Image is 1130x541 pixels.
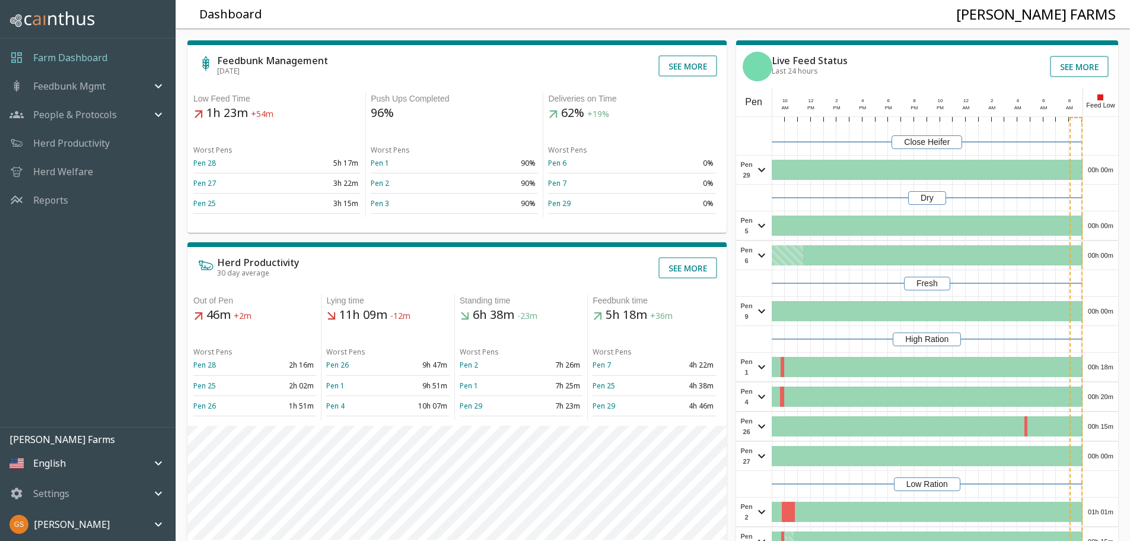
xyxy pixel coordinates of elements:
td: 4h 38m [654,375,716,396]
span: AM [988,105,995,110]
a: Pen 3 [371,198,389,208]
td: 7h 25m [521,375,582,396]
td: 1h 51m [255,396,317,416]
span: PM [885,105,892,110]
div: Feed Low [1083,88,1118,116]
h6: Live Feed Status [772,56,848,65]
div: 8 [1063,97,1076,105]
div: Standing time [460,295,582,307]
a: Pen 7 [548,178,566,188]
a: Pen 29 [593,401,615,411]
span: AM [1066,105,1073,110]
td: 90% [454,153,538,173]
div: 6 [882,97,895,105]
div: 12 [960,97,973,105]
span: +2m [234,311,252,322]
span: 30 day average [217,268,269,278]
div: Feedbunk time [593,295,715,307]
div: Lying time [326,295,449,307]
div: 10 [934,97,947,105]
div: 4 [1011,97,1024,105]
a: Pen 28 [193,158,216,168]
td: 2h 16m [255,355,317,375]
td: 4h 22m [654,355,716,375]
td: 9h 47m [388,355,450,375]
span: [DATE] [217,66,240,76]
a: Reports [33,193,68,207]
div: 8 [908,97,921,105]
button: See more [1050,56,1109,77]
a: Pen 26 [193,401,216,411]
h5: 62% [548,105,715,122]
p: [PERSON_NAME] Farms [9,432,175,447]
td: 7h 26m [521,355,582,375]
a: Pen 7 [593,360,611,370]
h5: 11h 09m [326,307,449,324]
span: PM [911,105,918,110]
h5: 46m [193,307,316,324]
div: 01h 01m [1083,498,1118,526]
span: Worst Pens [371,145,410,155]
a: Pen 1 [460,381,478,391]
div: 4 [856,97,869,105]
div: 2 [985,97,998,105]
button: See more [658,257,717,279]
span: Worst Pens [326,347,365,357]
button: See more [658,55,717,77]
td: 0% [632,194,715,214]
a: Pen 29 [460,401,482,411]
div: Low Feed Time [193,93,361,105]
span: Pen 29 [739,159,755,181]
span: Worst Pens [593,347,632,357]
h5: 5h 18m [593,307,715,324]
td: 4h 46m [654,396,716,416]
p: Farm Dashboard [33,50,107,65]
div: 6 [1037,97,1050,105]
a: Pen 26 [326,360,349,370]
span: Worst Pens [460,347,499,357]
a: Pen 6 [548,158,566,168]
a: Pen 25 [193,381,216,391]
div: 00h 18m [1083,353,1118,381]
a: Pen 2 [371,178,389,188]
a: Pen 1 [326,381,345,391]
span: +54m [251,109,273,120]
td: 5h 17m [277,153,361,173]
td: 90% [454,194,538,214]
span: AM [781,105,788,110]
div: Out of Pen [193,295,316,307]
td: 0% [632,153,715,173]
span: Pen 1 [739,356,755,378]
span: Pen 27 [739,445,755,467]
span: +36m [650,311,673,322]
span: AM [1040,105,1047,110]
a: Pen 4 [326,401,345,411]
a: Pen 25 [593,381,615,391]
span: Pen 5 [739,215,755,236]
div: 00h 20m [1083,382,1118,411]
td: 2h 02m [255,375,317,396]
span: -23m [517,311,537,322]
div: High Ration [893,333,961,346]
a: Pen 25 [193,198,216,208]
p: Settings [33,486,69,501]
td: 3h 22m [277,173,361,194]
span: Pen 9 [739,300,755,322]
h5: 1h 23m [193,105,361,122]
h5: 6h 38m [460,307,582,324]
a: Pen 2 [460,360,478,370]
p: Feedbunk Mgmt [33,79,106,93]
span: Pen 2 [739,501,755,523]
a: Pen 29 [548,198,571,208]
td: 9h 51m [388,375,450,396]
span: AM [963,105,970,110]
p: [PERSON_NAME] [34,517,110,531]
span: Pen 4 [739,386,755,407]
a: Herd Welfare [33,164,93,179]
h5: 96% [371,105,538,121]
span: Pen 26 [739,416,755,437]
div: Push Ups Completed [371,93,538,105]
td: 0% [632,173,715,194]
h6: Herd Productivity [217,258,299,267]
